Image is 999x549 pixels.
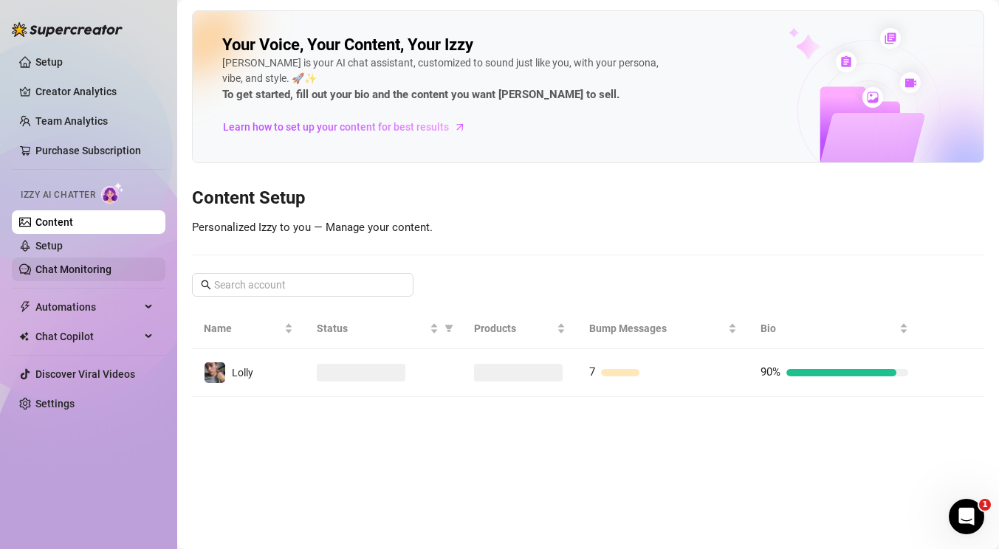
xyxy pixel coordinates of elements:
span: Bio [761,320,896,336]
th: Status [305,308,462,349]
img: AI Chatter [101,182,124,204]
span: Chat Copilot [35,325,140,348]
a: Learn how to set up your content for best results [222,115,477,139]
span: Bump Messages [589,320,725,336]
a: Discover Viral Videos [35,368,135,380]
span: Automations [35,295,140,319]
input: Search account [214,277,393,293]
th: Bump Messages [577,308,749,349]
h2: Your Voice, Your Content, Your Izzy [222,35,473,55]
a: Setup [35,56,63,68]
th: Bio [749,308,920,349]
span: Izzy AI Chatter [21,188,95,202]
a: Settings [35,398,75,410]
strong: To get started, fill out your bio and the content you want [PERSON_NAME] to sell. [222,88,619,101]
a: Setup [35,240,63,252]
span: 90% [761,365,780,379]
img: ai-chatter-content-library-cLFOSyPT.png [755,12,983,162]
span: 1 [979,499,991,511]
span: Personalized Izzy to you — Manage your content. [192,221,433,234]
a: Chat Monitoring [35,263,111,275]
a: Purchase Subscription [35,145,141,156]
th: Name [192,308,305,349]
a: Team Analytics [35,115,108,127]
span: search [201,280,211,290]
span: filter [442,317,456,339]
img: Chat Copilot [19,331,29,342]
img: logo-BBDzfeDw.svg [12,22,123,37]
span: 7 [589,365,595,379]
iframe: Intercom live chat [949,499,984,534]
span: Lolly [232,367,253,379]
span: Products [474,320,555,336]
a: Creator Analytics [35,80,154,103]
span: arrow-right [453,120,467,134]
img: Lolly [205,362,225,383]
span: thunderbolt [19,301,31,313]
span: filter [444,324,453,333]
span: Status [317,320,427,336]
a: Content [35,216,73,228]
div: [PERSON_NAME] is your AI chat assistant, customized to sound just like you, with your persona, vi... [222,55,665,104]
span: Learn how to set up your content for best results [223,119,449,135]
th: Products [462,308,578,349]
h3: Content Setup [192,187,984,210]
span: Name [204,320,281,336]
